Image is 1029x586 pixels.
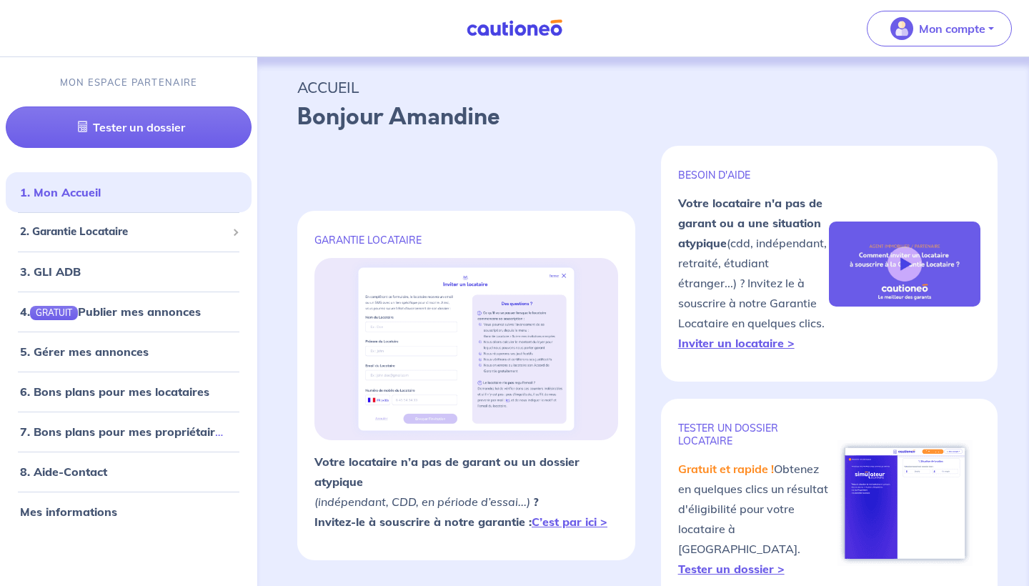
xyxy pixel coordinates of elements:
[919,20,985,37] p: Mon compte
[6,178,252,207] div: 1. Mon Accueil
[314,455,580,489] strong: Votre locataire n’a pas de garant ou un dossier atypique
[678,336,795,350] a: Inviter un locataire >
[678,193,830,353] p: (cdd, indépendant, retraité, étudiant étranger...) ? Invitez le à souscrire à notre Garantie Loca...
[6,417,252,446] div: 7. Bons plans pour mes propriétaires
[6,497,252,526] div: Mes informations
[533,495,539,509] strong: ?
[6,457,252,486] div: 8. Aide-Contact
[20,505,117,519] a: Mes informations
[678,459,830,579] p: Obtenez en quelques clics un résultat d'éligibilité pour votre locataire à [GEOGRAPHIC_DATA].
[678,562,785,576] a: Tester un dossier >
[314,515,607,529] strong: Invitez-le à souscrire à notre garantie :
[20,185,101,199] a: 1. Mon Accueil
[20,264,81,279] a: 3. GLI ADB
[314,495,530,509] em: (indépendant, CDD, en période d’essai...)
[678,196,822,250] strong: Votre locataire n'a pas de garant ou a une situation atypique
[867,11,1012,46] button: illu_account_valid_menu.svgMon compte
[678,169,830,182] p: BESOIN D'AIDE
[678,422,830,447] p: TESTER un dossier locataire
[678,462,774,476] em: Gratuit et rapide !
[6,297,252,326] div: 4.GRATUITPublier mes annonces
[297,74,989,100] p: ACCUEIL
[532,515,607,529] a: C’est par ici >
[20,304,201,319] a: 4.GRATUITPublier mes annonces
[314,234,618,247] p: GARANTIE LOCATAIRE
[349,258,584,440] img: invite.png
[20,424,227,439] a: 7. Bons plans pour mes propriétaires
[60,76,198,89] p: MON ESPACE PARTENAIRE
[837,440,973,566] img: simulateur.png
[297,100,989,134] p: Bonjour Amandine
[6,257,252,286] div: 3. GLI ADB
[20,465,107,479] a: 8. Aide-Contact
[890,17,913,40] img: illu_account_valid_menu.svg
[20,384,209,399] a: 6. Bons plans pour mes locataires
[6,377,252,406] div: 6. Bons plans pour mes locataires
[461,19,568,37] img: Cautioneo
[6,218,252,246] div: 2. Garantie Locataire
[20,344,149,359] a: 5. Gérer mes annonces
[6,337,252,366] div: 5. Gérer mes annonces
[829,222,980,307] img: video-gli-new-none.jpg
[6,106,252,148] a: Tester un dossier
[20,224,227,240] span: 2. Garantie Locataire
